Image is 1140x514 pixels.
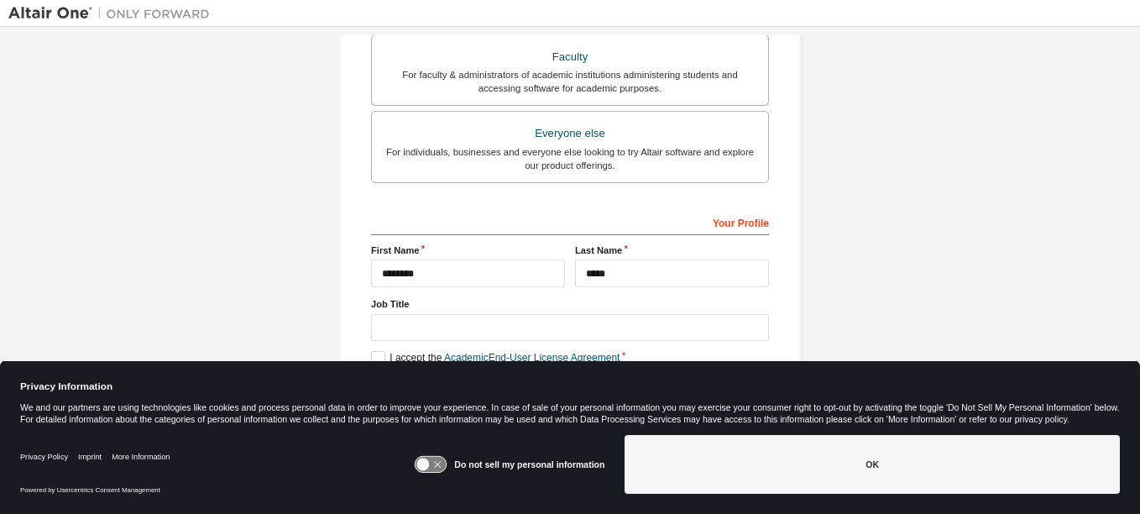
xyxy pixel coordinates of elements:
div: Everyone else [382,122,758,145]
div: Faculty [382,45,758,69]
a: Academic End-User License Agreement [444,352,620,364]
div: For individuals, businesses and everyone else looking to try Altair software and explore our prod... [382,145,758,172]
div: Your Profile [371,208,769,235]
label: I accept the [371,351,620,365]
label: Job Title [371,297,769,311]
img: Altair One [8,5,218,22]
label: Last Name [575,244,769,257]
label: First Name [371,244,565,257]
div: For faculty & administrators of academic institutions administering students and accessing softwa... [382,68,758,95]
